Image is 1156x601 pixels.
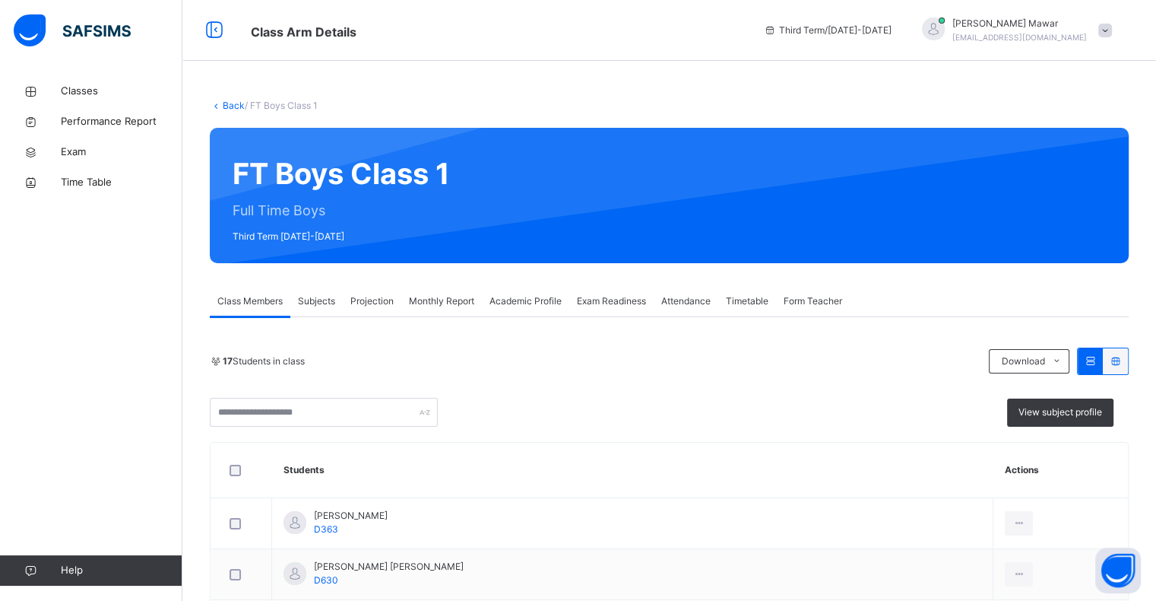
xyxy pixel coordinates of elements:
[1095,548,1141,593] button: Open asap
[217,294,283,308] span: Class Members
[409,294,474,308] span: Monthly Report
[1001,355,1044,368] span: Download
[952,33,1087,42] span: [EMAIL_ADDRESS][DOMAIN_NAME]
[314,560,464,574] span: [PERSON_NAME] [PERSON_NAME]
[272,443,993,498] th: Students
[993,443,1128,498] th: Actions
[577,294,646,308] span: Exam Readiness
[784,294,842,308] span: Form Teacher
[61,145,182,160] span: Exam
[764,24,892,37] span: session/term information
[1018,405,1102,419] span: View subject profile
[223,100,245,111] a: Back
[61,563,182,578] span: Help
[661,294,711,308] span: Attendance
[61,84,182,99] span: Classes
[61,114,182,129] span: Performance Report
[245,100,318,111] span: / FT Boys Class 1
[726,294,768,308] span: Timetable
[223,355,305,368] span: Students in class
[907,17,1120,44] div: Hafiz AbdullahMawar
[223,355,233,367] b: 17
[314,523,338,535] span: D363
[251,24,356,40] span: Class Arm Details
[952,17,1087,30] span: [PERSON_NAME] Mawar
[350,294,394,308] span: Projection
[314,574,338,586] span: D630
[314,509,388,523] span: [PERSON_NAME]
[489,294,562,308] span: Academic Profile
[14,14,131,46] img: safsims
[61,175,182,190] span: Time Table
[298,294,335,308] span: Subjects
